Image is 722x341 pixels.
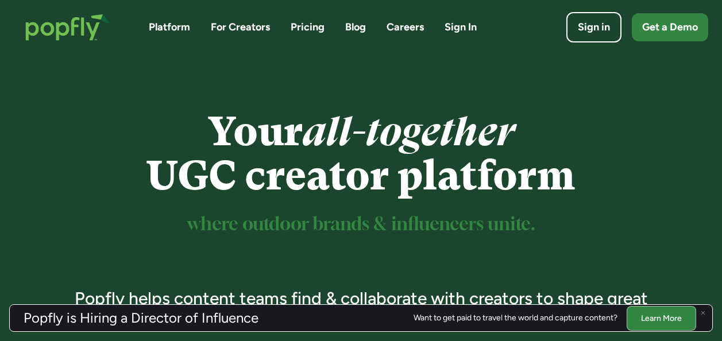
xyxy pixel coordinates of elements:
a: Sign in [566,12,621,42]
a: Sign In [445,20,477,34]
a: Pricing [291,20,325,34]
a: Platform [149,20,190,34]
div: Want to get paid to travel the world and capture content? [414,313,617,323]
div: Get a Demo [642,20,698,34]
a: home [14,2,121,52]
a: Blog [345,20,366,34]
a: Learn More [627,305,696,330]
sup: where outdoor brands & influencers unite. [187,216,535,234]
h3: Popfly is Hiring a Director of Influence [24,311,258,325]
h3: Popfly helps content teams find & collaborate with creators to shape great content, together. [58,288,664,331]
a: Get a Demo [632,13,708,41]
em: all-together [303,108,515,155]
h1: Your UGC creator platform [58,110,664,198]
a: Careers [387,20,424,34]
div: Sign in [578,20,610,34]
a: For Creators [211,20,270,34]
